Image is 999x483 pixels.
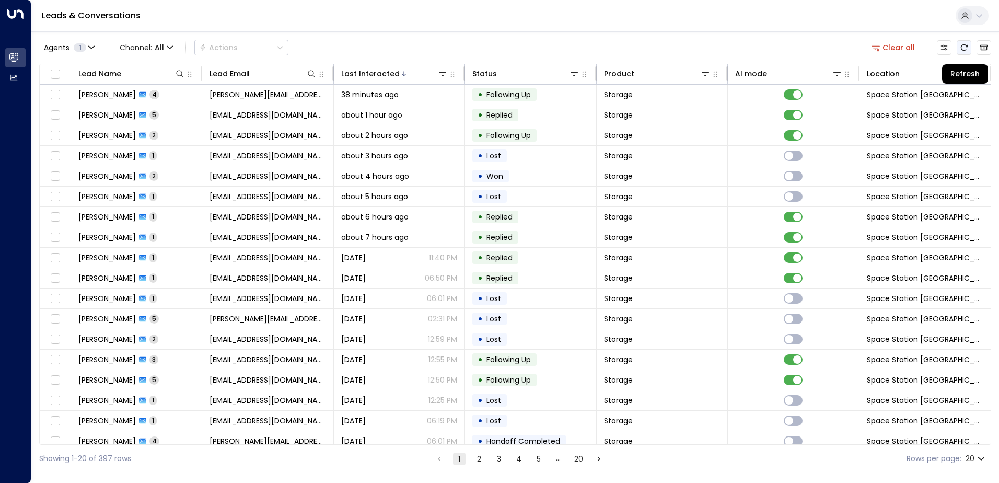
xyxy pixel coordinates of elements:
span: Ruby Jackson [78,171,136,181]
p: 12:25 PM [428,395,457,406]
span: Handoff Completed [486,436,560,446]
span: Storage [604,416,633,426]
div: • [478,392,483,409]
span: browntm70@aol.com [210,334,326,344]
span: Storage [604,354,633,365]
div: Product [604,67,634,80]
button: Go to page 3 [493,453,505,465]
span: about 6 hours ago [341,212,409,222]
span: mikeasimpson2000@gmail.com [210,130,326,141]
span: seanweedon@icloud.co.uk [210,416,326,426]
button: Agents1 [39,40,98,55]
div: Lead Email [210,67,250,80]
p: 12:50 PM [428,375,457,385]
span: Toggle select row [49,374,62,387]
span: Lost [486,151,501,161]
span: tashamyrie10@gmail.com [210,110,326,120]
div: • [478,86,483,103]
div: • [478,432,483,450]
button: Go to page 4 [513,453,525,465]
span: Yesterday [341,252,366,263]
span: 1 [149,416,157,425]
div: • [478,412,483,430]
p: 06:01 PM [427,293,457,304]
span: Storage [604,232,633,243]
span: Toggle select row [49,231,62,244]
span: Replied [486,273,513,283]
div: • [478,330,483,348]
span: Storage [604,375,633,385]
span: Toggle select row [49,251,62,264]
button: Archived Leads [977,40,991,55]
span: Following Up [486,130,531,141]
span: Space Station Doncaster [867,252,983,263]
span: about 7 hours ago [341,232,409,243]
p: 11:40 PM [429,252,457,263]
span: about 4 hours ago [341,171,409,181]
p: 06:50 PM [425,273,457,283]
span: 1 [149,151,157,160]
span: Space Station Doncaster [867,416,983,426]
span: phcauch@yahoo.com [210,395,326,406]
span: Replied [486,110,513,120]
span: about 5 hours ago [341,191,408,202]
p: 12:55 PM [428,354,457,365]
button: Go to page 20 [572,453,585,465]
div: 20 [966,451,987,466]
span: Lost [486,416,501,426]
span: Garrett Buckley [78,151,136,161]
span: Storage [604,293,633,304]
span: Space Station Doncaster [867,212,983,222]
div: Actions [199,43,238,52]
span: sommer@austinbanks.co.uk [210,314,326,324]
p: 12:59 PM [428,334,457,344]
span: Won [486,171,503,181]
span: Storage [604,110,633,120]
span: Yesterday [341,395,366,406]
span: georgina_dowling@hotmail.co.uk [210,89,326,100]
span: Space Station Doncaster [867,232,983,243]
span: Lost [486,293,501,304]
span: Amirah Hussain [78,252,136,263]
span: 2 [149,131,158,140]
div: Location [867,67,900,80]
span: 5 [149,375,159,384]
span: Andy Flynn [78,436,136,446]
div: • [478,147,483,165]
span: Following Up [486,354,531,365]
label: Rows per page: [907,453,961,464]
span: Toggle select row [49,170,62,183]
span: Toggle select row [49,292,62,305]
span: Yesterday [341,334,366,344]
div: • [478,310,483,328]
span: 1 [74,43,86,52]
button: Customize [937,40,951,55]
p: 06:01 PM [427,436,457,446]
div: Last Interacted [341,67,448,80]
span: 1 [149,253,157,262]
div: Button group with a nested menu [194,40,288,55]
span: 1 [149,273,157,282]
span: Jackie Taylor [78,354,136,365]
span: 38 minutes ago [341,89,399,100]
div: Lead Name [78,67,185,80]
span: Yesterday [341,293,366,304]
button: Channel:All [115,40,177,55]
div: AI mode [735,67,842,80]
span: Toggle select row [49,353,62,366]
span: jackiesmith236@ymail.com [210,354,326,365]
span: Space Station Doncaster [867,334,983,344]
span: Lost [486,314,501,324]
span: gaz8630@live.co.uk [210,232,326,243]
span: 4 [149,90,159,99]
span: Space Station Doncaster [867,89,983,100]
span: about 3 hours ago [341,151,408,161]
span: 2 [149,171,158,180]
div: • [478,249,483,267]
nav: pagination navigation [433,452,606,465]
span: 3 [149,355,158,364]
span: Liam Harrington [78,375,136,385]
button: Go to next page [593,453,605,465]
span: Replied [486,252,513,263]
p: 02:31 PM [428,314,457,324]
